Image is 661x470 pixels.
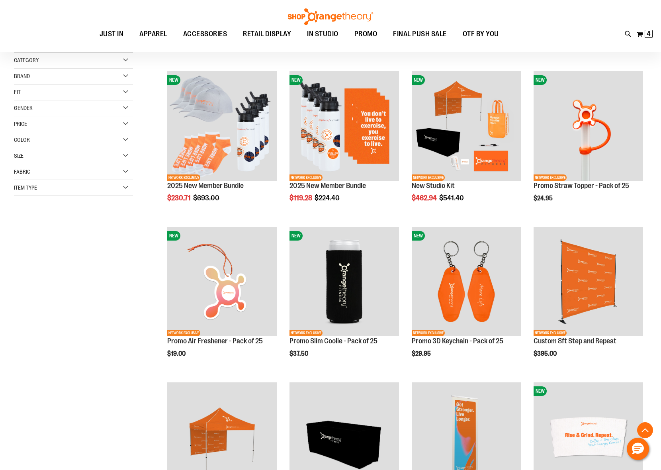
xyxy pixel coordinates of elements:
span: Price [14,121,27,127]
span: NETWORK EXCLUSIVE [534,174,567,181]
div: product [286,223,403,378]
button: Hello, have a question? Let’s chat. [627,438,649,460]
a: Promo Straw Topper - Pack of 25NEWNETWORK EXCLUSIVE [534,71,643,182]
img: Promo Straw Topper - Pack of 25 [534,71,643,180]
span: JUST IN [100,25,124,43]
a: 2025 New Member BundleNEWNETWORK EXCLUSIVE [167,71,276,182]
img: 2025 New Member Bundle [289,71,399,180]
a: Custom 8ft Step and Repeat [534,337,616,345]
a: JUST IN [92,25,132,43]
a: Promo Slim Coolie - Pack of 25 [289,337,377,345]
img: Promo Slim Coolie - Pack of 25 [289,227,399,336]
span: NEW [412,75,425,85]
span: RETAIL DISPLAY [243,25,291,43]
a: Promo 3D Keychain - Pack of 25 [412,337,503,345]
div: product [286,67,403,222]
span: OTF BY YOU [463,25,499,43]
a: Promo Slim Coolie - Pack of 25NEWNETWORK EXCLUSIVE [289,227,399,337]
img: OTF 8ft Step and Repeat [534,227,643,336]
span: NETWORK EXCLUSIVE [167,174,200,181]
span: NEW [534,386,547,396]
a: IN STUDIO [299,25,346,43]
span: $462.94 [412,194,438,202]
a: Promo Air Freshener - Pack of 25 [167,337,263,345]
a: APPAREL [131,25,175,43]
a: PROMO [346,25,385,43]
span: $693.00 [193,194,221,202]
span: APPAREL [139,25,167,43]
span: Gender [14,105,33,111]
div: product [408,223,525,378]
a: New Studio Kit [412,182,455,190]
span: $29.95 [412,350,432,357]
span: NETWORK EXCLUSIVE [412,330,445,336]
a: OTF BY YOU [455,25,507,43]
span: ACCESSORIES [183,25,227,43]
a: Promo 3D Keychain - Pack of 25NEWNETWORK EXCLUSIVE [412,227,521,337]
a: OTF 8ft Step and RepeatNETWORK EXCLUSIVE [534,227,643,337]
span: $19.00 [167,350,187,357]
span: $24.95 [534,195,554,202]
button: Back To Top [637,422,653,438]
span: Category [14,57,39,63]
span: $119.28 [289,194,313,202]
span: NETWORK EXCLUSIVE [534,330,567,336]
a: Promo Straw Topper - Pack of 25 [534,182,629,190]
a: ACCESSORIES [175,25,235,43]
a: 2025 New Member Bundle [289,182,366,190]
span: Size [14,153,23,159]
span: Fabric [14,168,30,175]
span: NETWORK EXCLUSIVE [167,330,200,336]
span: $395.00 [534,350,558,357]
span: $230.71 [167,194,192,202]
a: New Studio KitNEWNETWORK EXCLUSIVE [412,71,521,182]
div: product [530,223,647,378]
a: FINAL PUSH SALE [385,25,455,43]
span: NEW [289,75,303,85]
span: NETWORK EXCLUSIVE [289,330,323,336]
div: product [530,67,647,222]
span: $224.40 [315,194,341,202]
div: product [408,67,525,222]
img: New Studio Kit [412,71,521,180]
span: Brand [14,73,30,79]
img: 2025 New Member Bundle [167,71,276,180]
span: NEW [167,75,180,85]
span: NEW [534,75,547,85]
a: Promo Air Freshener - Pack of 25NEWNETWORK EXCLUSIVE [167,227,276,337]
span: $37.50 [289,350,309,357]
span: Color [14,137,30,143]
span: NEW [289,231,303,241]
img: Promo Air Freshener - Pack of 25 [167,227,276,336]
span: IN STUDIO [307,25,338,43]
span: FINAL PUSH SALE [393,25,447,43]
span: NEW [412,231,425,241]
a: 2025 New Member Bundle [167,182,244,190]
span: 4 [647,30,651,38]
span: Fit [14,89,21,95]
span: Item Type [14,184,37,191]
span: $541.40 [439,194,465,202]
div: product [163,67,280,222]
span: NEW [167,231,180,241]
span: NETWORK EXCLUSIVE [412,174,445,181]
span: NETWORK EXCLUSIVE [289,174,323,181]
a: 2025 New Member BundleNEWNETWORK EXCLUSIVE [289,71,399,182]
img: Shop Orangetheory [287,8,374,25]
span: PROMO [354,25,377,43]
div: product [163,223,280,378]
a: RETAIL DISPLAY [235,25,299,43]
img: Promo 3D Keychain - Pack of 25 [412,227,521,336]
